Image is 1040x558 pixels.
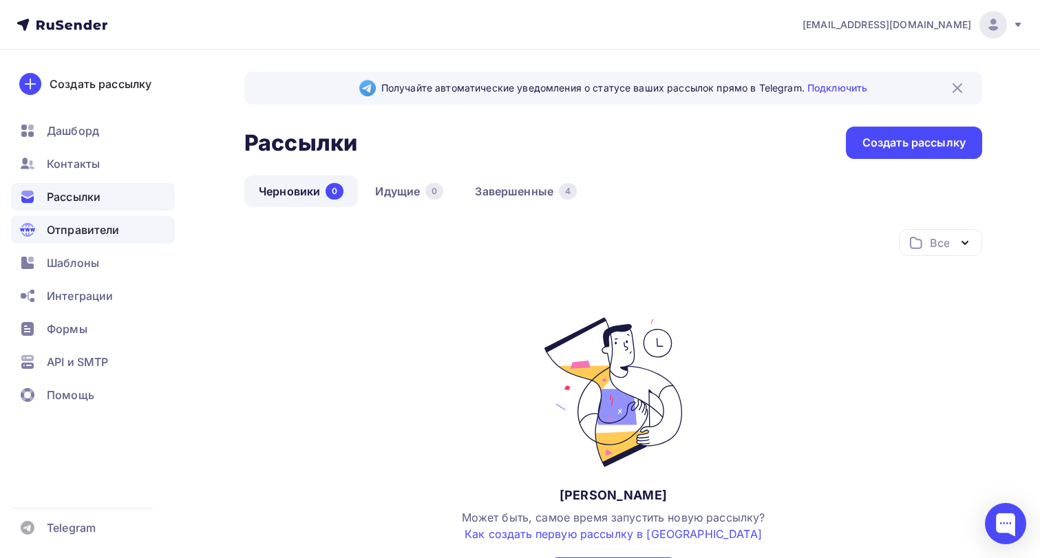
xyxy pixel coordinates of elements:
[560,487,667,504] div: [PERSON_NAME]
[359,80,376,96] img: Telegram
[326,183,343,200] div: 0
[47,189,100,205] span: Рассылки
[361,175,458,207] a: Идущие0
[47,155,100,172] span: Контакты
[47,222,120,238] span: Отправители
[11,249,175,277] a: Шаблоны
[11,117,175,144] a: Дашборд
[460,175,591,207] a: Завершенные4
[803,18,971,32] span: [EMAIL_ADDRESS][DOMAIN_NAME]
[862,135,966,151] div: Создать рассылку
[807,82,867,94] a: Подключить
[47,288,113,304] span: Интеграции
[899,229,982,256] button: Все
[47,122,99,139] span: Дашборд
[50,76,151,92] div: Создать рассылку
[465,527,762,541] a: Как создать первую рассылку в [GEOGRAPHIC_DATA]
[11,150,175,178] a: Контакты
[244,175,358,207] a: Черновики0
[47,519,96,536] span: Telegram
[47,321,87,337] span: Формы
[381,81,867,95] span: Получайте автоматические уведомления о статусе ваших рассылок прямо в Telegram.
[47,354,108,370] span: API и SMTP
[11,183,175,211] a: Рассылки
[425,183,443,200] div: 0
[559,183,577,200] div: 4
[47,387,94,403] span: Помощь
[244,129,357,157] h2: Рассылки
[11,216,175,244] a: Отправители
[11,315,175,343] a: Формы
[930,235,949,251] div: Все
[47,255,99,271] span: Шаблоны
[462,511,765,541] span: Может быть, самое время запустить новую рассылку?
[803,11,1023,39] a: [EMAIL_ADDRESS][DOMAIN_NAME]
